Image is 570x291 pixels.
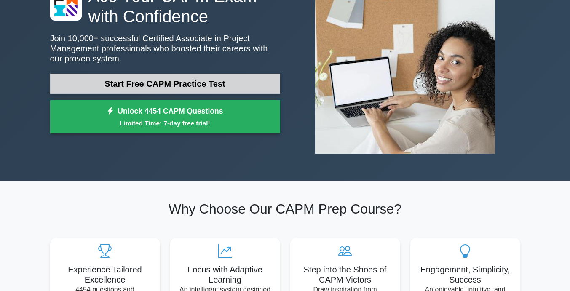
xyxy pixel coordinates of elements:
h5: Experience Tailored Excellence [57,264,153,285]
a: Unlock 4454 CAPM QuestionsLimited Time: 7-day free trial! [50,100,280,134]
h5: Focus with Adaptive Learning [177,264,273,285]
small: Limited Time: 7-day free trial! [61,118,270,128]
h5: Step into the Shoes of CAPM Victors [297,264,393,285]
a: Start Free CAPM Practice Test [50,74,280,94]
h2: Why Choose Our CAPM Prep Course? [50,201,520,217]
h5: Engagement, Simplicity, Success [417,264,514,285]
p: Join 10,000+ successful Certified Associate in Project Management professionals who boosted their... [50,33,280,64]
